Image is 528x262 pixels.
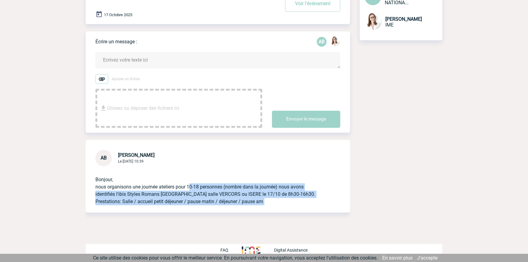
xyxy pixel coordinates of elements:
[365,13,382,30] img: 122719-0.jpg
[95,166,323,205] p: Bonjour, nous organisons une journée ateliers pour 10-18 personnes (nombre dans la journée) nous ...
[93,255,378,261] span: Ce site utilise des cookies pour vous offrir le meilleur service. En poursuivant votre navigation...
[330,36,340,46] img: 122719-0.jpg
[317,37,326,47] div: Alexandra BOUCHAREYCHAS
[272,111,340,128] button: Envoyer le message
[118,152,155,158] span: [PERSON_NAME]
[104,13,132,17] span: 17 Octobre 2025
[107,93,179,124] span: Glissez ou déposer des fichiers ici
[382,255,412,261] a: En savoir plus
[118,159,144,163] span: Le [DATE] 10:39
[95,39,137,45] p: Écrire un message :
[220,247,242,253] a: FAQ
[220,248,228,253] p: FAQ
[330,36,340,47] div: Bérengère LEMONNIER
[385,22,394,28] span: IME
[274,248,308,253] p: Digital Assistance
[100,105,107,112] img: file_download.svg
[317,37,326,47] p: AB
[417,255,437,261] a: J'accepte
[385,16,422,22] span: [PERSON_NAME]
[242,246,261,254] img: http://www.idealmeetingsevents.fr/
[101,155,107,161] span: AB
[112,77,140,81] span: Ajouter un fichier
